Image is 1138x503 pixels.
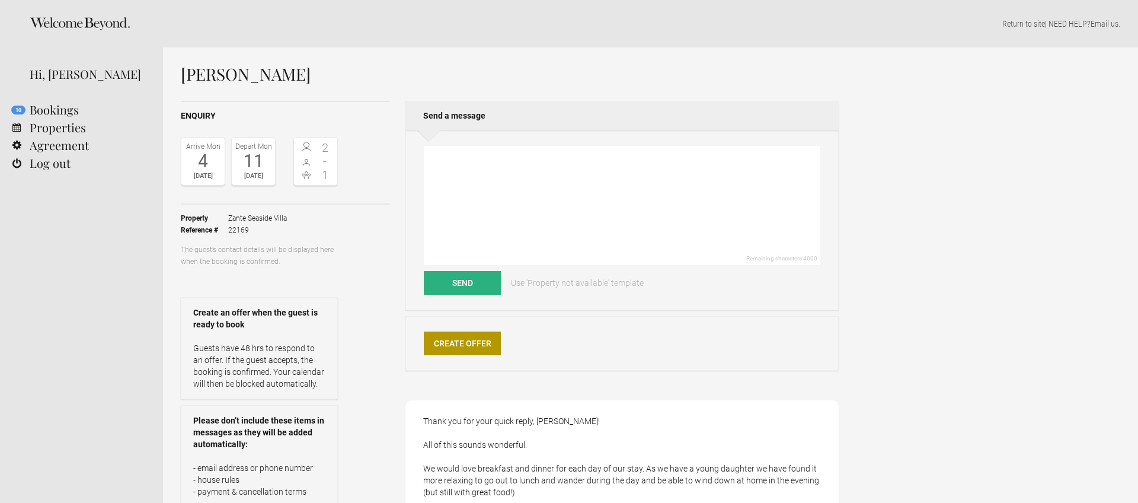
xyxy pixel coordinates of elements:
[193,307,325,330] strong: Create an offer when the guest is ready to book
[235,152,272,170] div: 11
[30,65,145,83] div: Hi, [PERSON_NAME]
[193,462,325,498] p: - email address or phone number - house rules - payment & cancellation terms
[424,271,501,295] button: Send
[184,170,222,182] div: [DATE]
[316,142,335,154] span: 2
[405,101,839,130] h2: Send a message
[1091,19,1118,28] a: Email us
[503,271,652,295] a: Use 'Property not available' template
[181,110,389,122] h2: Enquiry
[181,212,228,224] strong: Property
[181,65,839,83] h1: [PERSON_NAME]
[193,415,325,450] strong: Please don’t include these items in messages as they will be added automatically:
[181,244,338,268] p: The guest’s contact details will be displayed here when the booking is confirmed.
[184,141,222,152] div: Arrive Mon
[184,152,222,170] div: 4
[235,141,272,152] div: Depart Mon
[228,224,287,236] span: 22169
[316,169,335,181] span: 1
[424,332,501,355] a: Create Offer
[11,106,25,114] flynt-notification-badge: 10
[181,18,1120,30] p: | NEED HELP? .
[181,224,228,236] strong: Reference #
[193,342,325,390] p: Guests have 48 hrs to respond to an offer. If the guest accepts, the booking is confirmed. Your c...
[228,212,287,224] span: Zante Seaside Villa
[1002,19,1045,28] a: Return to site
[235,170,272,182] div: [DATE]
[316,155,335,167] span: -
